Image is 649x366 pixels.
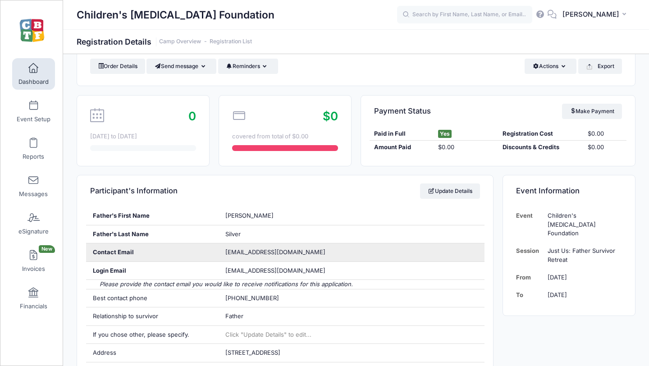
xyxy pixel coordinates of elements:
[225,331,311,338] span: Click "Update Details" to edit...
[18,228,49,235] span: eSignature
[22,265,45,273] span: Invoices
[17,115,50,123] span: Event Setup
[516,269,544,286] td: From
[86,344,219,362] div: Address
[86,307,219,325] div: Relationship to survivor
[516,207,544,242] td: Event
[0,9,64,52] a: Children's Brain Tumor Foundation
[15,14,49,48] img: Children's Brain Tumor Foundation
[397,6,532,24] input: Search by First Name, Last Name, or Email...
[323,109,338,123] span: $0
[525,59,576,74] button: Actions
[188,109,196,123] span: 0
[77,37,252,46] h1: Registration Details
[12,96,55,127] a: Event Setup
[544,207,622,242] td: Children's [MEDICAL_DATA] Foundation
[434,143,498,152] div: $0.00
[225,248,325,256] span: [EMAIL_ADDRESS][DOMAIN_NAME]
[584,129,626,138] div: $0.00
[544,269,622,286] td: [DATE]
[12,208,55,239] a: eSignature
[12,133,55,165] a: Reports
[23,153,44,160] span: Reports
[90,59,145,74] a: Order Details
[516,286,544,304] td: To
[374,98,431,124] h4: Payment Status
[232,132,338,141] div: covered from total of $0.00
[159,38,201,45] a: Camp Overview
[370,143,434,152] div: Amount Paid
[86,225,219,243] div: Father's Last Name
[498,129,584,138] div: Registration Cost
[516,242,544,269] td: Session
[18,78,49,86] span: Dashboard
[12,170,55,202] a: Messages
[544,242,622,269] td: Just Us: Father Survivor Retreat
[516,178,580,204] h4: Event Information
[86,243,219,261] div: Contact Email
[562,9,619,19] span: [PERSON_NAME]
[19,190,48,198] span: Messages
[225,230,241,238] span: Silver
[86,326,219,344] div: If you chose other, please specify.
[12,283,55,314] a: Financials
[20,302,47,310] span: Financials
[225,312,243,320] span: Father
[86,289,219,307] div: Best contact phone
[39,245,55,253] span: New
[225,266,338,275] span: [EMAIL_ADDRESS][DOMAIN_NAME]
[544,286,622,304] td: [DATE]
[210,38,252,45] a: Registration List
[90,132,196,141] div: [DATE] to [DATE]
[370,129,434,138] div: Paid in Full
[86,280,484,289] div: Please provide the contact email you would like to receive notifications for this application.
[12,58,55,90] a: Dashboard
[77,5,274,25] h1: Children's [MEDICAL_DATA] Foundation
[146,59,216,74] button: Send message
[498,143,584,152] div: Discounts & Credits
[420,183,480,199] a: Update Details
[218,59,278,74] button: Reminders
[12,245,55,277] a: InvoicesNew
[438,130,452,138] span: Yes
[225,349,280,356] span: [STREET_ADDRESS]
[225,212,274,219] span: [PERSON_NAME]
[578,59,622,74] button: Export
[90,178,178,204] h4: Participant's Information
[86,207,219,225] div: Father's First Name
[225,294,279,302] span: [PHONE_NUMBER]
[584,143,626,152] div: $0.00
[557,5,635,25] button: [PERSON_NAME]
[562,104,622,119] a: Make Payment
[86,262,219,280] div: Login Email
